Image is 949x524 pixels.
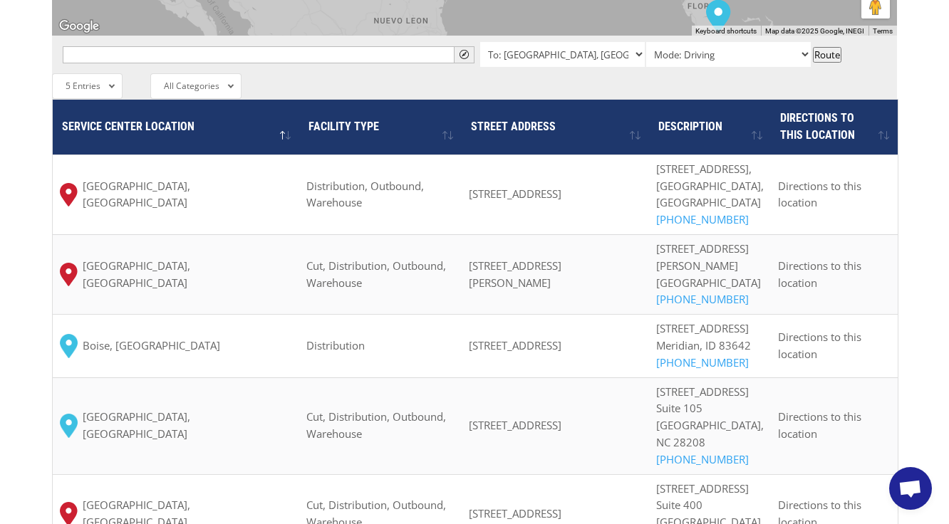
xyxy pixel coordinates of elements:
span: Map data ©2025 Google, INEGI [765,27,864,35]
span: [GEOGRAPHIC_DATA], NC 28208 [656,418,764,449]
span: Meridian, ID 83642 [656,338,751,352]
img: xgs-icon-map-pin-red.svg [60,263,78,286]
p: Suite 105 [656,384,764,468]
th: Service center location : activate to sort column descending [53,100,299,154]
span: All Categories [164,80,219,92]
a: [PHONE_NUMBER] [656,355,749,370]
th: Street Address: activate to sort column ascending [462,100,649,154]
div: [GEOGRAPHIC_DATA] [656,275,764,309]
button:  [454,46,474,63]
img: xgs-icon-map-pin-red.svg [60,183,78,206]
th: Description : activate to sort column ascending [649,100,771,154]
div: [STREET_ADDRESS][PERSON_NAME] [656,241,764,275]
span: Street Address [471,120,556,133]
span: Directions to this location [778,409,861,441]
span: Cut, Distribution, Outbound, Warehouse [306,409,446,441]
span: 5 Entries [66,80,100,92]
button: Keyboard shortcuts [695,26,757,36]
span: Distribution [306,338,365,352]
span: [STREET_ADDRESS] [656,321,749,335]
span: [GEOGRAPHIC_DATA], [GEOGRAPHIC_DATA] [83,178,292,212]
a: Terms [873,27,893,35]
a: Open this area in Google Maps (opens a new window) [56,17,103,36]
span: [STREET_ADDRESS][PERSON_NAME] [469,258,561,290]
a: [PHONE_NUMBER] [656,452,749,466]
span: Service center location [62,120,195,133]
a: [PHONE_NUMBER] [656,292,749,306]
span: [GEOGRAPHIC_DATA], [GEOGRAPHIC_DATA] [83,258,292,292]
button: Route [813,47,841,63]
a: [PHONE_NUMBER] [656,212,749,226]
a: Open chat [889,467,932,510]
img: XGS_Icon_Map_Pin_Aqua.png [60,334,78,358]
th: Directions to this location: activate to sort column ascending [771,100,898,154]
span: Directions to this location [778,179,861,210]
img: Google [56,17,103,36]
span: Description [658,120,722,133]
th: Facility Type : activate to sort column ascending [299,100,462,154]
span: Suite 400 [656,498,702,512]
img: XGS_Icon_Map_Pin_Aqua.png [60,414,78,438]
span: Facility Type [308,120,379,133]
span: Directions to this location [780,111,855,142]
span: [STREET_ADDRESS] [469,506,561,520]
span: [STREET_ADDRESS] [656,481,749,496]
span: [STREET_ADDRESS] [469,418,561,432]
span: Distribution, Outbound, Warehouse [306,179,424,210]
span: Directions to this location [778,330,861,361]
p: [STREET_ADDRESS], [GEOGRAPHIC_DATA], [GEOGRAPHIC_DATA] [656,161,764,229]
span: [STREET_ADDRESS] [656,384,749,399]
span: [STREET_ADDRESS] [469,187,561,201]
span: Cut, Distribution, Outbound, Warehouse [306,258,446,290]
span: Directions to this location [778,258,861,290]
span:  [460,50,469,59]
span: Boise, [GEOGRAPHIC_DATA] [83,337,220,355]
span: [STREET_ADDRESS] [469,338,561,352]
span: [GEOGRAPHIC_DATA], [GEOGRAPHIC_DATA] [83,409,292,443]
